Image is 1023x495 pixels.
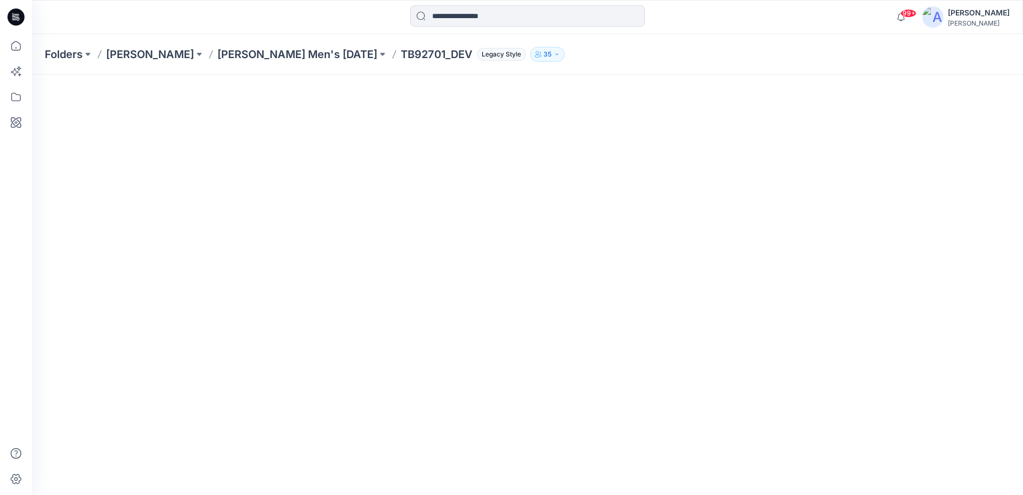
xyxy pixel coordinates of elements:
[473,47,526,62] button: Legacy Style
[900,9,916,18] span: 99+
[948,6,1010,19] div: [PERSON_NAME]
[45,47,83,62] a: Folders
[530,47,565,62] button: 35
[543,48,551,60] p: 35
[106,47,194,62] a: [PERSON_NAME]
[477,48,526,61] span: Legacy Style
[32,75,1023,495] iframe: edit-style
[922,6,944,28] img: avatar
[948,19,1010,27] div: [PERSON_NAME]
[401,47,473,62] p: TB92701_DEV
[217,47,377,62] a: [PERSON_NAME] Men's [DATE]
